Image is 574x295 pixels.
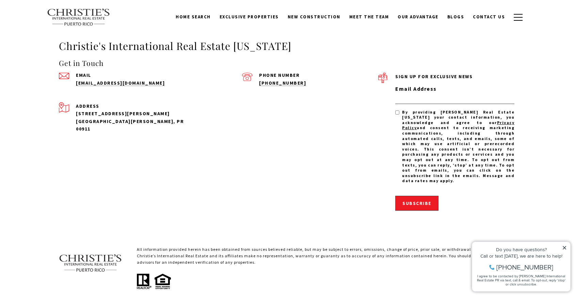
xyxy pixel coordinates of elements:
[473,14,505,20] span: Contact Us
[395,85,514,93] label: Email Address
[395,196,439,211] button: Subscribe
[288,14,340,20] span: New Construction
[395,110,399,115] input: By providing Christie's Real Estate Puerto Rico your contact information, you acknowledge and agr...
[59,39,515,53] h3: Christie's International Real Estate [US_STATE]
[398,14,439,20] span: Our Advantage
[28,32,85,39] span: [PHONE_NUMBER]
[283,11,345,23] a: New Construction
[402,120,514,131] a: Privacy Policy - open in a new tab
[171,11,215,23] a: Home Search
[7,22,98,27] div: Call or text [DATE], we are here to help!
[402,200,431,206] span: Subscribe
[9,42,97,55] span: I agree to be contacted by [PERSON_NAME] International Real Estate PR via text, call & email. To ...
[447,14,464,20] span: Blogs
[59,58,378,69] h4: Get in Touch
[345,11,394,23] a: Meet the Team
[509,7,527,27] button: button
[395,73,514,80] p: Sign up for exclusive news
[443,11,469,23] a: Blogs
[76,110,195,117] div: [STREET_ADDRESS][PERSON_NAME]
[7,15,98,20] div: Do you have questions?
[47,8,110,26] img: Christie's International Real Estate text transparent background
[259,80,306,86] a: call (939) 337-3000
[76,73,195,77] p: Email
[76,118,184,132] span: [GEOGRAPHIC_DATA][PERSON_NAME], PR 00911
[220,14,279,20] span: Exclusive Properties
[215,11,283,23] a: Exclusive Properties
[402,109,514,184] span: By providing [PERSON_NAME] Real Estate [US_STATE] your contact information, you acknowledge and a...
[137,272,171,290] img: All information provided herein has been obtained from sources believed reliable, but may be subj...
[393,11,443,23] a: Our Advantage
[59,246,122,280] img: Christie's International Real Estate text transparent background
[137,246,515,272] p: All information provided herein has been obtained from sources believed reliable, but may be subj...
[259,73,378,77] p: Phone Number
[76,102,195,110] p: Address
[76,80,165,86] a: send an email to admin@cirepr.com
